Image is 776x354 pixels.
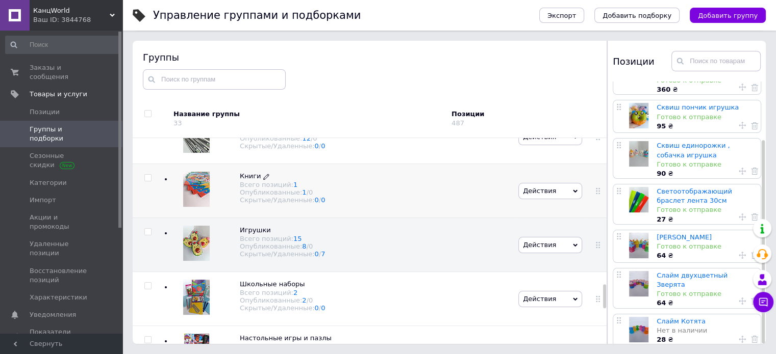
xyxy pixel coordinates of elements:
[657,271,728,288] a: Слайм двухцветный Зверята
[307,242,313,250] span: /
[657,215,756,224] div: ₴
[30,125,94,143] span: Группы и подборки
[547,12,576,19] span: Экспорт
[302,242,306,250] a: 8
[671,51,761,71] input: Поиск по товарам
[183,280,210,315] img: Школьные наборы
[315,250,319,258] a: 0
[321,142,325,150] a: 0
[240,280,305,288] span: Школьные наборы
[293,343,297,350] a: 8
[240,134,325,142] div: Опубликованные:
[313,134,317,142] div: 0
[751,212,758,222] a: Удалить товар
[143,69,286,90] input: Поиск по группам
[240,235,325,242] div: Всего позиций:
[523,241,556,249] span: Действия
[30,196,56,205] span: Импорт
[753,292,773,312] button: Чат с покупателем
[657,336,666,343] b: 28
[657,233,712,241] a: [PERSON_NAME]
[315,304,319,312] a: 0
[657,215,666,223] b: 27
[657,299,666,307] b: 64
[240,289,325,296] div: Всего позиций:
[240,142,325,150] div: Скрытые/Удаленные:
[30,239,94,258] span: Удаленные позиции
[240,343,332,350] div: Всего позиций:
[173,110,444,119] div: Название группы
[5,36,120,54] input: Поиск
[309,296,313,304] div: 0
[319,196,326,204] span: /
[321,304,325,312] a: 0
[594,8,680,23] button: Добавить подборку
[690,8,766,23] button: Добавить группу
[751,83,758,92] a: Удалить товар
[309,242,313,250] div: 0
[315,142,319,150] a: 0
[30,90,87,99] span: Товары и услуги
[657,242,756,251] div: Готово к отправке
[240,296,325,304] div: Опубликованные:
[183,226,210,261] img: Игрушки
[523,295,556,303] span: Действия
[33,15,122,24] div: Ваш ID: 3844768
[603,12,671,19] span: Добавить подборку
[183,172,210,207] img: Книги
[30,293,87,302] span: Характеристики
[751,167,758,176] a: Удалить товар
[657,326,756,335] div: Нет в наличии
[240,172,261,180] span: Книги
[240,304,325,312] div: Скрытые/Удаленные:
[657,85,756,94] div: ₴
[452,110,538,119] div: Позиции
[523,133,556,141] span: Действия
[657,160,756,169] div: Готово к отправке
[153,9,361,21] h1: Управление группами и подборками
[33,6,110,15] span: КанцWorld
[30,151,94,170] span: Сезонные скидки
[240,334,332,342] span: Настольные игры и пазлы
[452,119,464,127] div: 487
[321,196,325,204] a: 0
[307,296,313,304] span: /
[657,86,670,93] b: 360
[30,310,76,319] span: Уведомления
[539,8,584,23] button: Экспорт
[657,142,730,158] a: Сквиш единорожки , собачка игрушка
[311,134,317,142] span: /
[293,181,297,188] a: 1
[240,196,325,204] div: Скрытые/Удаленные:
[751,121,758,130] a: Удалить товар
[173,119,182,127] div: 33
[657,251,756,260] div: ₴
[307,188,313,196] span: /
[657,187,732,204] a: Светоотображающий браслет лента 30см
[240,226,271,234] span: Игрушки
[315,196,319,204] a: 0
[319,250,326,258] span: /
[657,103,739,111] a: Сквиш пончик игрушка
[240,242,325,250] div: Опубликованные:
[263,172,269,181] a: Редактировать
[319,142,326,150] span: /
[751,251,758,260] a: Удалить товар
[657,205,756,214] div: Готово к отправке
[302,134,311,142] a: 12
[657,113,756,122] div: Готово к отправке
[657,335,756,344] div: ₴
[657,170,666,177] b: 90
[143,51,597,64] div: Группы
[657,252,666,259] b: 64
[698,12,758,19] span: Добавить группу
[30,178,67,187] span: Категории
[309,188,313,196] div: 0
[240,188,325,196] div: Опубликованные:
[751,296,758,305] a: Удалить товар
[302,296,306,304] a: 2
[321,250,325,258] a: 7
[293,235,302,242] a: 15
[657,317,706,325] a: Слайм Котята
[657,122,756,131] div: ₴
